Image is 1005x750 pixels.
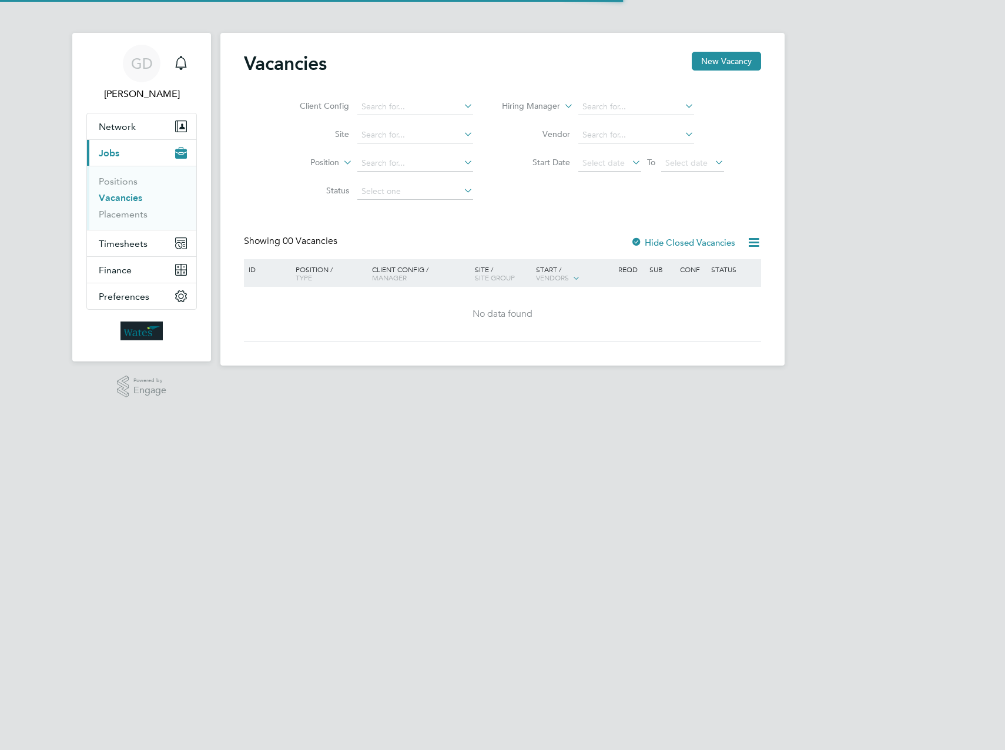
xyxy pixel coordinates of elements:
div: Start / [533,259,615,289]
a: Positions [99,176,138,187]
span: Select date [582,158,625,168]
div: Status [708,259,759,279]
a: Placements [99,209,148,220]
div: ID [246,259,287,279]
div: Showing [244,235,340,247]
span: Type [296,273,312,282]
label: Site [282,129,349,139]
span: Finance [99,264,132,276]
div: Jobs [87,166,196,230]
button: Preferences [87,283,196,309]
label: Hide Closed Vacancies [631,237,735,248]
span: Network [99,121,136,132]
input: Search for... [357,99,473,115]
label: Hiring Manager [493,101,560,112]
span: Vendors [536,273,569,282]
a: Powered byEngage [117,376,167,398]
a: Go to home page [86,322,197,340]
a: Vacancies [99,192,142,203]
div: Conf [677,259,708,279]
div: Sub [646,259,677,279]
span: Site Group [475,273,515,282]
label: Position [272,157,339,169]
span: 00 Vacancies [283,235,337,247]
input: Search for... [357,127,473,143]
span: Manager [372,273,407,282]
h2: Vacancies [244,52,327,75]
span: Timesheets [99,238,148,249]
span: Select date [665,158,708,168]
div: Position / [287,259,369,287]
label: Client Config [282,101,349,111]
label: Vendor [503,129,570,139]
input: Search for... [578,127,694,143]
span: Powered by [133,376,166,386]
img: wates-logo-retina.png [120,322,163,340]
label: Status [282,185,349,196]
div: Reqd [615,259,646,279]
div: Site / [472,259,534,287]
span: Preferences [99,291,149,302]
a: GD[PERSON_NAME] [86,45,197,101]
input: Search for... [357,155,473,172]
button: Jobs [87,140,196,166]
input: Select one [357,183,473,200]
span: Jobs [99,148,119,159]
label: Start Date [503,157,570,168]
button: Network [87,113,196,139]
span: Engage [133,386,166,396]
span: To [644,155,659,170]
button: Finance [87,257,196,283]
button: Timesheets [87,230,196,256]
nav: Main navigation [72,33,211,361]
input: Search for... [578,99,694,115]
div: Client Config / [369,259,472,287]
div: No data found [246,308,759,320]
button: New Vacancy [692,52,761,71]
span: GD [131,56,153,71]
span: Gail Davies [86,87,197,101]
